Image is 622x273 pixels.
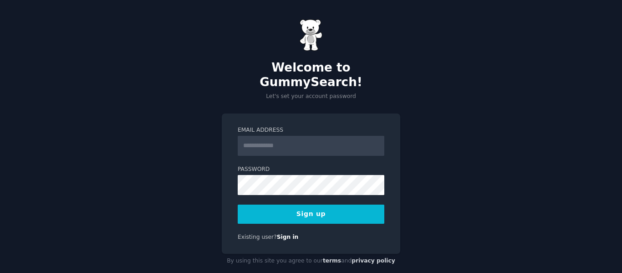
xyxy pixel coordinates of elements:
div: By using this site you agree to our and [222,254,400,268]
h2: Welcome to GummySearch! [222,61,400,89]
a: terms [323,258,341,264]
a: Sign in [277,234,299,240]
label: Email Address [238,126,384,134]
img: Gummy Bear [300,19,322,51]
a: privacy policy [352,258,395,264]
p: Let's set your account password [222,93,400,101]
label: Password [238,165,384,174]
span: Existing user? [238,234,277,240]
button: Sign up [238,205,384,224]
